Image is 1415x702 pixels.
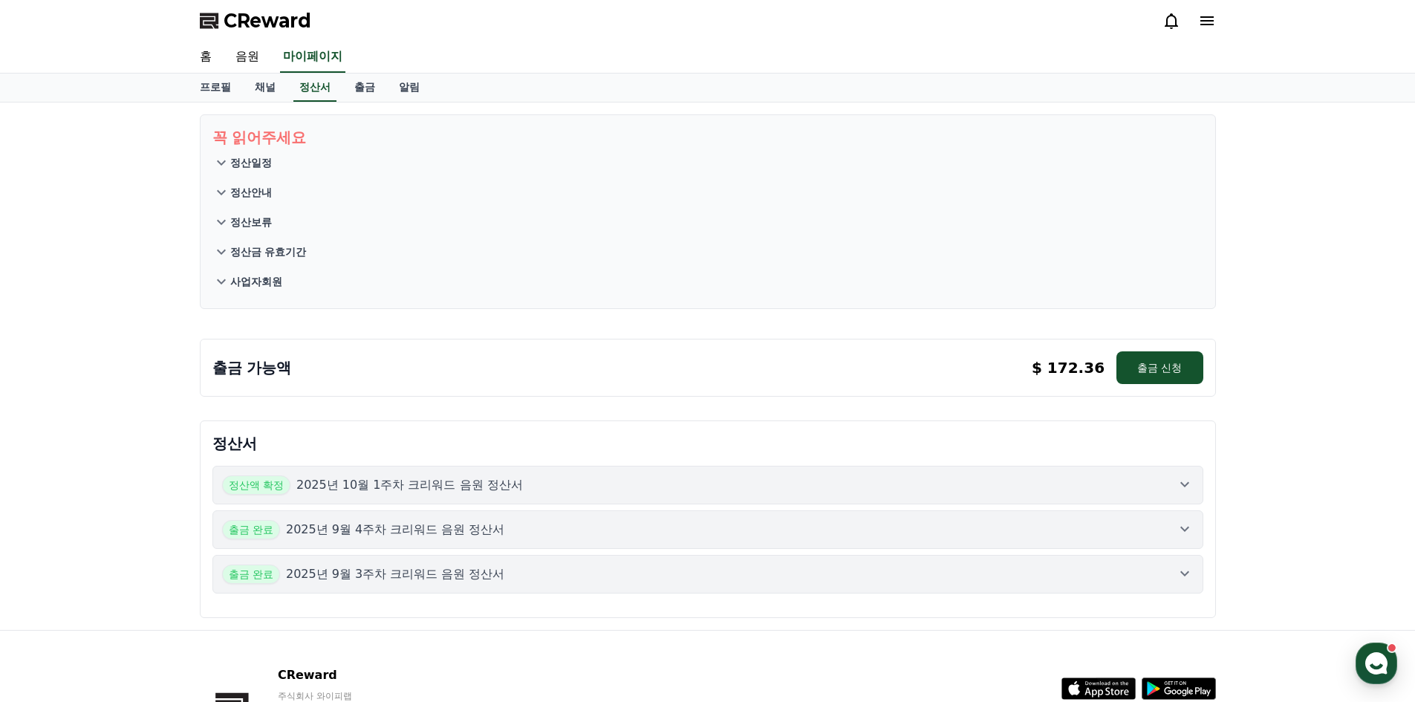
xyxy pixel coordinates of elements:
a: 홈 [188,42,224,73]
button: 정산보류 [212,207,1203,237]
button: 사업자회원 [212,267,1203,296]
a: 알림 [387,74,432,102]
a: 출금 [342,74,387,102]
button: 정산액 확정 2025년 10월 1주차 크리워드 음원 정산서 [212,466,1203,504]
a: CReward [200,9,311,33]
p: $ 172.36 [1032,357,1105,378]
a: 정산서 [293,74,336,102]
button: 정산금 유효기간 [212,237,1203,267]
a: 음원 [224,42,271,73]
p: 사업자회원 [230,274,282,289]
p: 정산금 유효기간 [230,244,307,259]
button: 출금 완료 2025년 9월 4주차 크리워드 음원 정산서 [212,510,1203,549]
p: 주식회사 와이피랩 [278,690,459,702]
p: 정산일정 [230,155,272,170]
span: 출금 완료 [222,565,280,584]
p: 2025년 10월 1주차 크리워드 음원 정산서 [296,476,523,494]
p: 2025년 9월 4주차 크리워드 음원 정산서 [286,521,505,539]
a: 마이페이지 [280,42,345,73]
span: 정산액 확정 [222,475,290,495]
button: 출금 완료 2025년 9월 3주차 크리워드 음원 정산서 [212,555,1203,594]
p: CReward [278,666,459,684]
p: 출금 가능액 [212,357,292,378]
a: 채널 [243,74,287,102]
span: 출금 완료 [222,520,280,539]
p: 정산서 [212,433,1203,454]
span: CReward [224,9,311,33]
button: 출금 신청 [1116,351,1203,384]
p: 꼭 읽어주세요 [212,127,1203,148]
button: 정산일정 [212,148,1203,178]
p: 2025년 9월 3주차 크리워드 음원 정산서 [286,565,505,583]
button: 정산안내 [212,178,1203,207]
p: 정산안내 [230,185,272,200]
a: 프로필 [188,74,243,102]
p: 정산보류 [230,215,272,230]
